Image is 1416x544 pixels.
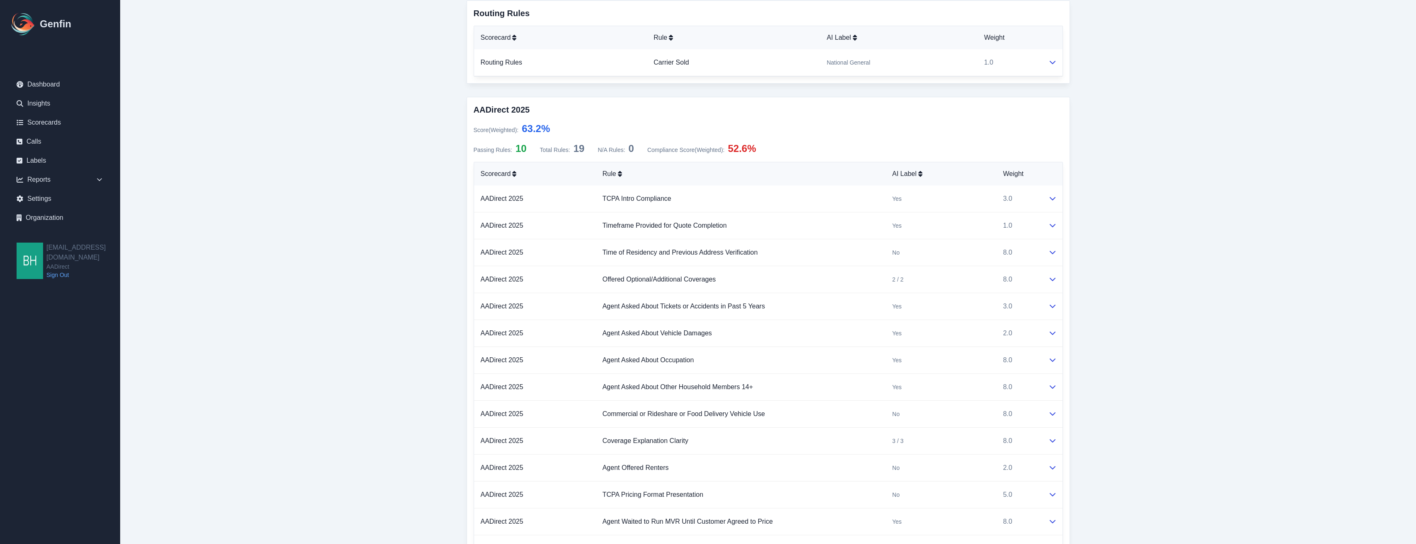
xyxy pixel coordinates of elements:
[481,437,523,444] a: AADirect 2025
[996,293,1041,320] td: 3.0
[892,169,990,179] div: AI Label
[481,169,589,179] div: Scorecard
[481,222,523,229] a: AADirect 2025
[892,356,902,364] span: Yes
[603,437,688,444] a: Coverage Explanation Clarity
[46,271,120,279] a: Sign Out
[892,195,902,203] span: Yes
[1003,169,1024,179] span: Weight
[728,143,756,154] span: 52.6%
[481,195,523,202] a: AADirect 2025
[996,374,1041,401] td: 8.0
[598,147,625,153] span: N/A Rules:
[10,209,110,226] a: Organization
[603,303,765,310] a: Agent Asked About Tickets or Accidents in Past 5 Years
[481,33,641,43] div: Scorecard
[996,320,1041,347] td: 2.0
[892,410,900,418] span: No
[892,464,900,472] span: No
[603,518,773,525] a: Agent Waited to Run MVR Until Customer Agreed to Price
[522,123,550,134] span: 63.2 %
[10,133,110,150] a: Calls
[481,410,523,417] a: AADirect 2025
[654,33,813,43] div: Rule
[481,303,523,310] a: AADirect 2025
[10,114,110,131] a: Scorecards
[996,239,1041,266] td: 8.0
[892,437,903,445] span: 3 / 3
[474,104,1063,116] h3: AADirect 2025
[892,518,902,526] span: Yes
[516,143,527,154] span: 10
[996,185,1041,212] td: 3.0
[996,347,1041,374] td: 8.0
[481,383,523,390] a: AADirect 2025
[603,276,716,283] a: Offered Optional/Additional Coverages
[10,11,36,37] img: Logo
[603,491,703,498] a: TCPA Pricing Format Presentation
[10,171,110,188] div: Reports
[603,464,669,471] a: Agent Offered Renters
[603,410,765,417] a: Commercial or Rideshare or Food Delivery Vehicle Use
[10,76,110,93] a: Dashboard
[481,356,523,363] a: AADirect 2025
[481,249,523,256] a: AADirect 2025
[46,243,120,262] h2: [EMAIL_ADDRESS][DOMAIN_NAME]
[603,356,694,363] a: Agent Asked About Occupation
[540,147,570,153] span: Total Rules:
[10,190,110,207] a: Settings
[892,491,900,499] span: No
[996,266,1041,293] td: 8.0
[996,401,1041,428] td: 8.0
[892,383,902,391] span: Yes
[46,262,120,271] span: AADirect
[474,147,512,153] span: Passing Rules:
[892,248,900,257] span: No
[603,249,758,256] a: Time of Residency and Previous Address Verification
[996,212,1041,239] td: 1.0
[996,481,1041,508] td: 5.0
[892,275,903,284] span: 2 / 2
[481,491,523,498] a: AADirect 2025
[996,455,1041,481] td: 2.0
[996,428,1041,455] td: 8.0
[892,329,902,337] span: Yes
[603,222,727,229] a: Timeframe Provided for Quote Completion
[827,58,870,67] span: National General
[574,143,585,154] span: 19
[481,518,523,525] a: AADirect 2025
[654,59,689,66] a: Carrier Sold
[40,17,71,31] h1: Genfin
[603,330,712,337] a: Agent Asked About Vehicle Damages
[481,330,523,337] a: AADirect 2025
[481,464,523,471] a: AADirect 2025
[603,169,879,179] div: Rule
[474,127,519,133] span: Score (Weighted) :
[10,95,110,112] a: Insights
[647,147,725,153] span: Compliance Score (Weighted) :
[629,143,634,154] span: 0
[978,49,1042,76] td: 1.0
[603,195,671,202] a: TCPA Intro Compliance
[10,152,110,169] a: Labels
[474,7,1063,19] h3: Routing Rules
[603,383,753,390] a: Agent Asked About Other Household Members 14+
[481,59,523,66] a: Routing Rules
[892,221,902,230] span: Yes
[827,33,971,43] div: AI Label
[984,33,1005,43] span: Weight
[996,508,1041,535] td: 8.0
[481,276,523,283] a: AADirect 2025
[892,302,902,311] span: Yes
[17,243,43,279] img: bhackett@aadirect.com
